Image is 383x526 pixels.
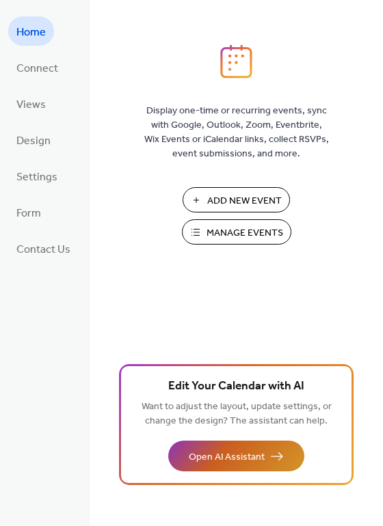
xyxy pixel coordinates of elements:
span: Want to adjust the layout, update settings, or change the design? The assistant can help. [142,398,332,430]
a: Contact Us [8,234,79,263]
span: Connect [16,58,58,79]
a: Views [8,89,54,118]
span: Add New Event [207,194,282,208]
a: Design [8,125,59,154]
span: Edit Your Calendar with AI [168,377,304,396]
span: Contact Us [16,239,70,260]
span: Display one-time or recurring events, sync with Google, Outlook, Zoom, Eventbrite, Wix Events or ... [144,104,329,161]
a: Settings [8,161,66,191]
button: Add New Event [183,187,290,212]
button: Manage Events [182,219,291,245]
span: Settings [16,167,57,188]
span: Form [16,203,41,224]
a: Form [8,197,49,227]
a: Home [8,16,54,46]
button: Open AI Assistant [168,441,304,471]
span: Home [16,22,46,43]
span: Open AI Assistant [189,450,265,465]
img: logo_icon.svg [220,44,252,79]
span: Views [16,94,46,115]
span: Design [16,130,51,152]
a: Connect [8,53,66,82]
span: Manage Events [207,226,283,240]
